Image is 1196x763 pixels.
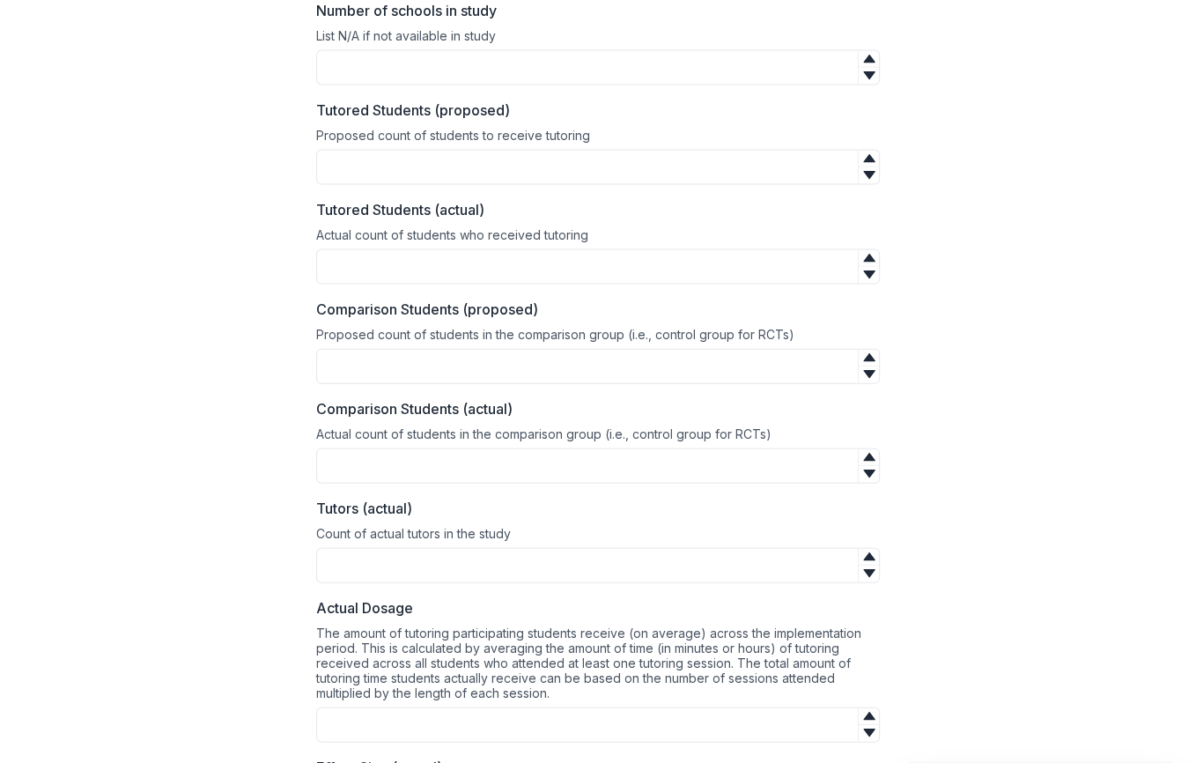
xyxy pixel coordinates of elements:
[316,597,413,619] p: Actual Dosage
[316,100,510,121] p: Tutored Students (proposed)
[316,398,513,419] p: Comparison Students (actual)
[316,626,880,707] div: The amount of tutoring participating students receive (on average) across the implementation peri...
[316,498,412,519] p: Tutors (actual)
[316,327,880,349] div: Proposed count of students in the comparison group (i.e., control group for RCTs)
[316,227,880,249] div: Actual count of students who received tutoring
[316,28,880,50] div: List N/A if not available in study
[316,128,880,150] div: Proposed count of students to receive tutoring
[316,426,880,448] div: Actual count of students in the comparison group (i.e., control group for RCTs)
[316,199,484,220] p: Tutored Students (actual)
[316,299,538,320] p: Comparison Students (proposed)
[316,526,880,548] div: Count of actual tutors in the study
